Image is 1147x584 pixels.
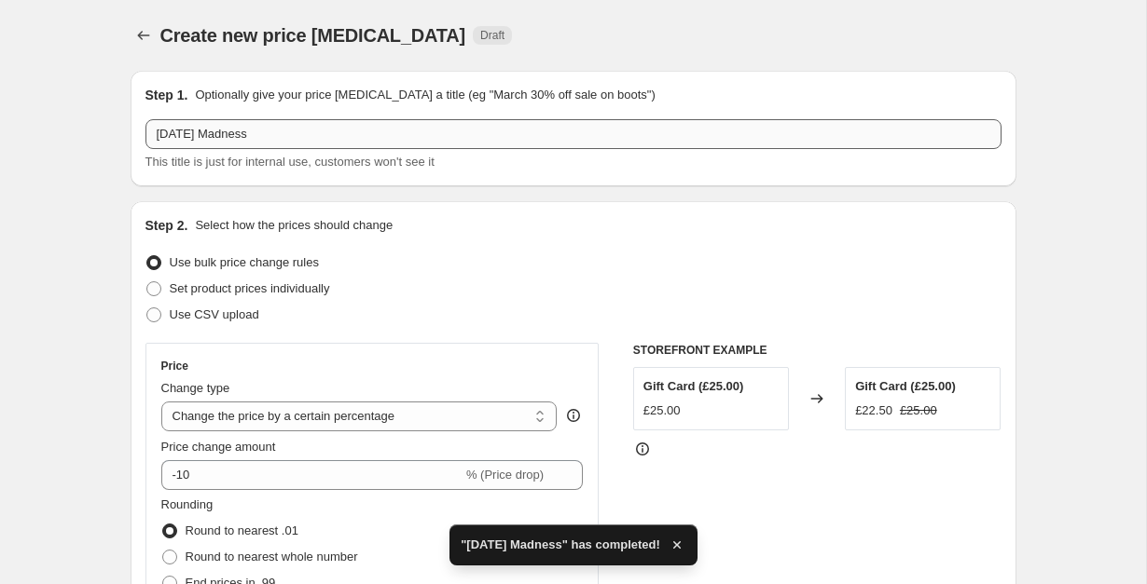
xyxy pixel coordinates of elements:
[161,460,463,490] input: -15
[161,381,230,395] span: Change type
[186,523,298,537] span: Round to nearest .01
[195,216,393,235] p: Select how the prices should change
[161,440,276,454] span: Price change amount
[855,379,956,393] span: Gift Card (£25.00)
[480,28,504,43] span: Draft
[161,359,188,373] h3: Price
[633,343,1002,358] h6: STOREFRONT EXAMPLE
[466,468,544,482] span: % (Price drop)
[170,255,319,269] span: Use bulk price change rules
[170,281,330,295] span: Set product prices individually
[900,401,937,420] strike: £25.00
[160,25,466,46] span: Create new price [MEDICAL_DATA]
[145,155,435,169] span: This title is just for internal use, customers won't see it
[855,401,892,420] div: £22.50
[186,550,358,564] span: Round to nearest whole number
[195,86,655,104] p: Optionally give your price [MEDICAL_DATA] a title (eg "March 30% off sale on boots")
[145,119,1002,149] input: 30% off holiday sale
[145,216,188,235] h2: Step 2.
[564,406,583,425] div: help
[131,22,157,48] button: Price change jobs
[145,86,188,104] h2: Step 1.
[461,536,660,554] span: "[DATE] Madness" has completed!
[161,497,214,511] span: Rounding
[170,307,259,321] span: Use CSV upload
[643,379,744,393] span: Gift Card (£25.00)
[643,401,681,420] div: £25.00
